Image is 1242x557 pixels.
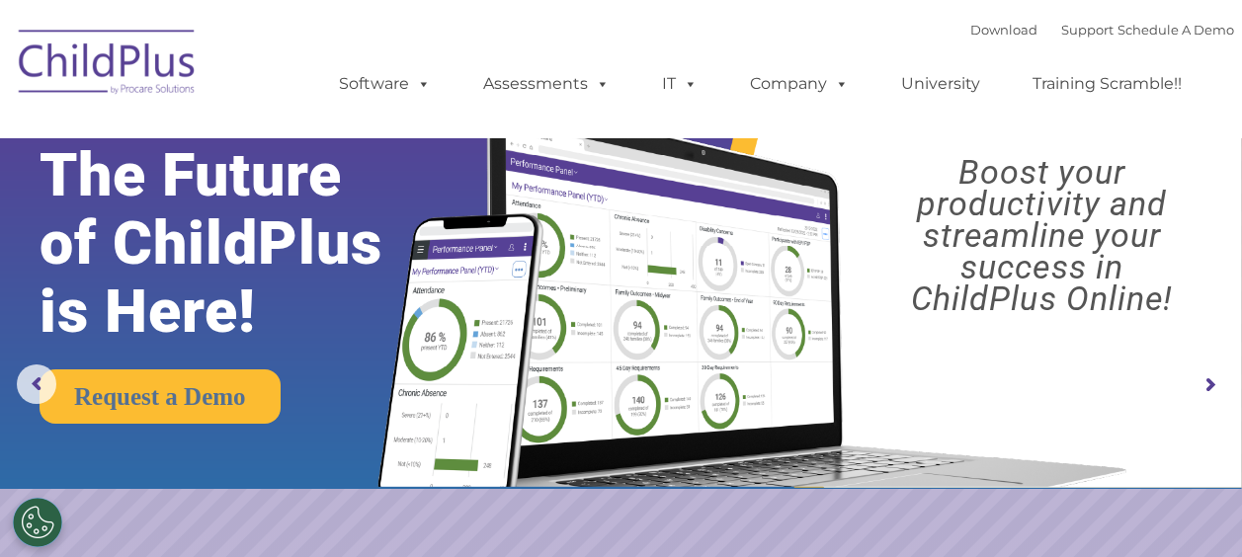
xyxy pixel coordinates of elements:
a: Schedule A Demo [1118,22,1234,38]
a: Request a Demo [40,369,281,424]
img: ChildPlus by Procare Solutions [9,16,207,115]
a: Training Scramble!! [1013,64,1201,104]
a: IT [642,64,717,104]
button: Cookies Settings [13,498,62,547]
rs-layer: Boost your productivity and streamline your success in ChildPlus Online! [858,156,1226,314]
a: Software [319,64,451,104]
a: University [881,64,1000,104]
a: Download [970,22,1037,38]
a: Assessments [463,64,629,104]
rs-layer: The Future of ChildPlus is Here! [40,141,436,346]
a: Support [1061,22,1114,38]
a: Company [730,64,869,104]
font: | [970,22,1234,38]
